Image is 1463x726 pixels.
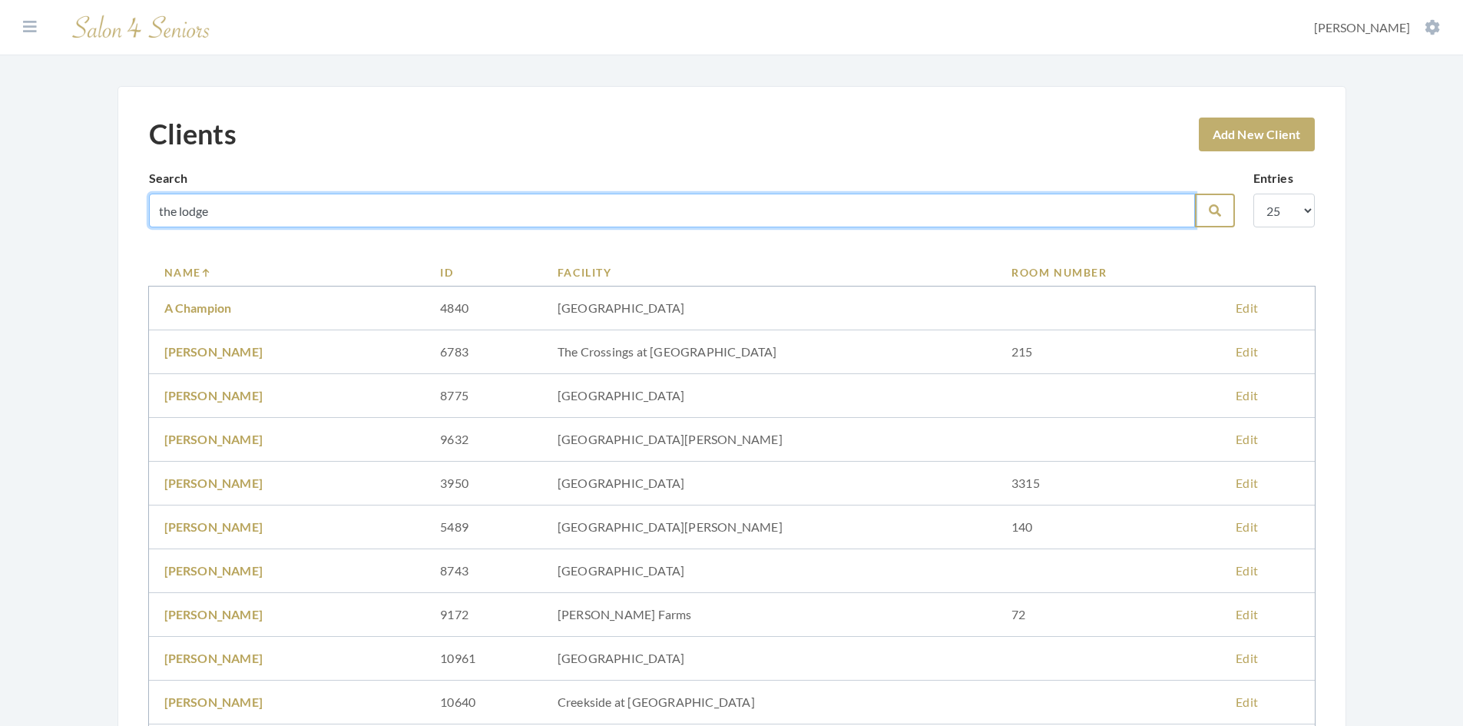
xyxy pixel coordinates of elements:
td: 3950 [425,462,542,506]
a: Edit [1236,695,1258,709]
a: [PERSON_NAME] [164,476,263,490]
a: [PERSON_NAME] [164,388,263,403]
td: 10961 [425,637,542,681]
td: 8743 [425,549,542,593]
a: Add New Client [1199,118,1315,151]
a: Name [164,264,410,280]
a: [PERSON_NAME] [164,607,263,622]
a: [PERSON_NAME] [164,563,263,578]
td: [GEOGRAPHIC_DATA] [542,287,996,330]
button: [PERSON_NAME] [1309,19,1445,36]
label: Search [149,169,188,187]
td: 9172 [425,593,542,637]
a: Edit [1236,607,1258,622]
span: [PERSON_NAME] [1314,20,1410,35]
img: Salon 4 Seniors [65,9,218,45]
a: Edit [1236,519,1258,534]
input: Search by name, facility or room number [149,194,1195,227]
a: Edit [1236,563,1258,578]
td: [GEOGRAPHIC_DATA] [542,374,996,418]
td: 5489 [425,506,542,549]
td: [PERSON_NAME] Farms [542,593,996,637]
a: [PERSON_NAME] [164,432,263,446]
td: 215 [996,330,1220,374]
td: [GEOGRAPHIC_DATA][PERSON_NAME] [542,418,996,462]
td: 140 [996,506,1220,549]
a: Edit [1236,651,1258,665]
td: 6783 [425,330,542,374]
a: Room Number [1011,264,1205,280]
h1: Clients [149,118,237,151]
td: 8775 [425,374,542,418]
a: ID [440,264,527,280]
a: Edit [1236,388,1258,403]
td: The Crossings at [GEOGRAPHIC_DATA] [542,330,996,374]
a: Edit [1236,476,1258,490]
td: [GEOGRAPHIC_DATA] [542,462,996,506]
td: 4840 [425,287,542,330]
a: A Champion [164,300,232,315]
td: 9632 [425,418,542,462]
a: Edit [1236,300,1258,315]
a: Edit [1236,344,1258,359]
td: [GEOGRAPHIC_DATA] [542,549,996,593]
a: Edit [1236,432,1258,446]
td: 10640 [425,681,542,724]
td: [GEOGRAPHIC_DATA][PERSON_NAME] [542,506,996,549]
td: [GEOGRAPHIC_DATA] [542,637,996,681]
a: [PERSON_NAME] [164,695,263,709]
a: [PERSON_NAME] [164,651,263,665]
label: Entries [1253,169,1293,187]
td: 72 [996,593,1220,637]
td: 3315 [996,462,1220,506]
td: Creekside at [GEOGRAPHIC_DATA] [542,681,996,724]
a: Facility [558,264,981,280]
a: [PERSON_NAME] [164,344,263,359]
a: [PERSON_NAME] [164,519,263,534]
